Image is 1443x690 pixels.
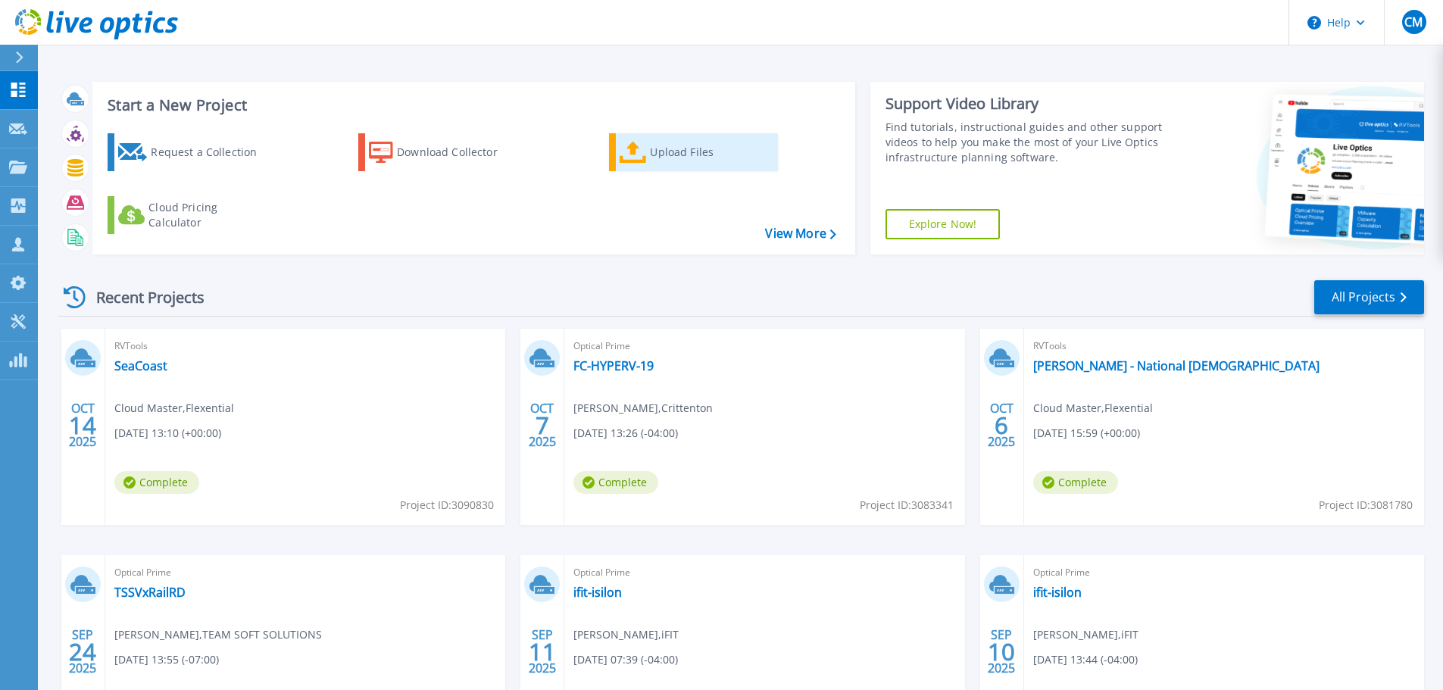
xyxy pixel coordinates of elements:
[573,338,955,354] span: Optical Prime
[114,585,186,600] a: TSSVxRailRD
[573,471,658,494] span: Complete
[988,645,1015,658] span: 10
[400,497,494,514] span: Project ID: 3090830
[114,651,219,668] span: [DATE] 13:55 (-07:00)
[114,400,234,417] span: Cloud Master , Flexential
[108,196,276,234] a: Cloud Pricing Calculator
[58,279,225,316] div: Recent Projects
[114,425,221,442] span: [DATE] 13:10 (+00:00)
[536,419,549,432] span: 7
[114,358,167,373] a: SeaCoast
[1033,564,1415,581] span: Optical Prime
[609,133,778,171] a: Upload Files
[1033,651,1138,668] span: [DATE] 13:44 (-04:00)
[529,645,556,658] span: 11
[573,358,654,373] a: FC-HYPERV-19
[573,425,678,442] span: [DATE] 13:26 (-04:00)
[1033,338,1415,354] span: RVTools
[650,137,771,167] div: Upload Files
[68,624,97,679] div: SEP 2025
[573,651,678,668] span: [DATE] 07:39 (-04:00)
[69,419,96,432] span: 14
[69,645,96,658] span: 24
[995,419,1008,432] span: 6
[397,137,518,167] div: Download Collector
[1033,471,1118,494] span: Complete
[860,497,954,514] span: Project ID: 3083341
[108,97,836,114] h3: Start a New Project
[108,133,276,171] a: Request a Collection
[885,120,1168,165] div: Find tutorials, instructional guides and other support videos to help you make the most of your L...
[1033,400,1153,417] span: Cloud Master , Flexential
[1404,16,1423,28] span: CM
[1033,425,1140,442] span: [DATE] 15:59 (+00:00)
[114,564,496,581] span: Optical Prime
[573,400,713,417] span: [PERSON_NAME] , Crittenton
[987,624,1016,679] div: SEP 2025
[1033,626,1138,643] span: [PERSON_NAME] , iFIT
[987,398,1016,453] div: OCT 2025
[573,585,622,600] a: ifit-isilon
[1033,358,1320,373] a: [PERSON_NAME] - National [DEMOGRAPHIC_DATA]
[148,200,270,230] div: Cloud Pricing Calculator
[114,626,322,643] span: [PERSON_NAME] , TEAM SOFT SOLUTIONS
[528,398,557,453] div: OCT 2025
[765,226,836,241] a: View More
[528,624,557,679] div: SEP 2025
[1033,585,1082,600] a: ifit-isilon
[573,626,679,643] span: [PERSON_NAME] , iFIT
[885,94,1168,114] div: Support Video Library
[358,133,527,171] a: Download Collector
[1319,497,1413,514] span: Project ID: 3081780
[151,137,272,167] div: Request a Collection
[114,338,496,354] span: RVTools
[885,209,1001,239] a: Explore Now!
[573,564,955,581] span: Optical Prime
[114,471,199,494] span: Complete
[68,398,97,453] div: OCT 2025
[1314,280,1424,314] a: All Projects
